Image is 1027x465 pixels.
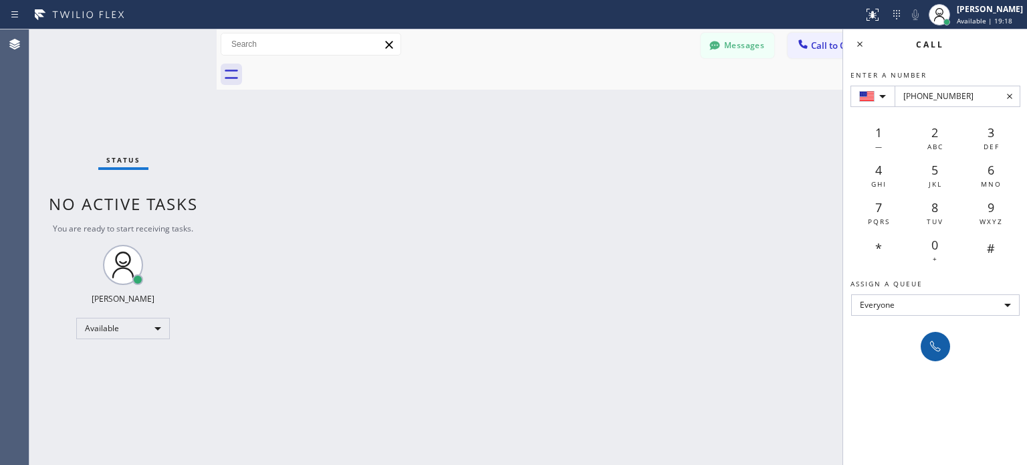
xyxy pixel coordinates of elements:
span: Call to Customer [811,39,881,52]
span: Call [916,39,944,50]
span: 9 [988,199,994,215]
span: MNO [981,179,1002,189]
input: Search [221,33,401,55]
span: + [933,254,938,264]
div: [PERSON_NAME] [92,293,154,304]
span: 6 [988,162,994,178]
span: WXYZ [980,217,1003,226]
span: 4 [875,162,882,178]
span: DEF [984,142,1000,151]
button: Mute [906,5,925,24]
div: Available [76,318,170,339]
div: Everyone [851,294,1020,316]
div: [PERSON_NAME] [957,3,1023,15]
button: Call to Customer [788,33,890,58]
span: 2 [931,124,938,141]
span: — [875,142,883,151]
span: You are ready to start receiving tasks. [53,223,193,234]
span: GHI [871,179,887,189]
span: Status [106,155,140,165]
span: 1 [875,124,882,141]
span: Enter a number [850,70,927,80]
span: ABC [927,142,943,151]
span: JKL [929,179,942,189]
span: PQRS [868,217,890,226]
button: Messages [701,33,774,58]
span: No active tasks [49,193,198,215]
span: 3 [988,124,994,141]
span: Assign a queue [850,279,923,288]
span: # [987,240,995,256]
span: 7 [875,199,882,215]
span: 0 [931,237,938,253]
span: 5 [931,162,938,178]
span: TUV [927,217,943,226]
span: Available | 19:18 [957,16,1012,25]
span: 8 [931,199,938,215]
